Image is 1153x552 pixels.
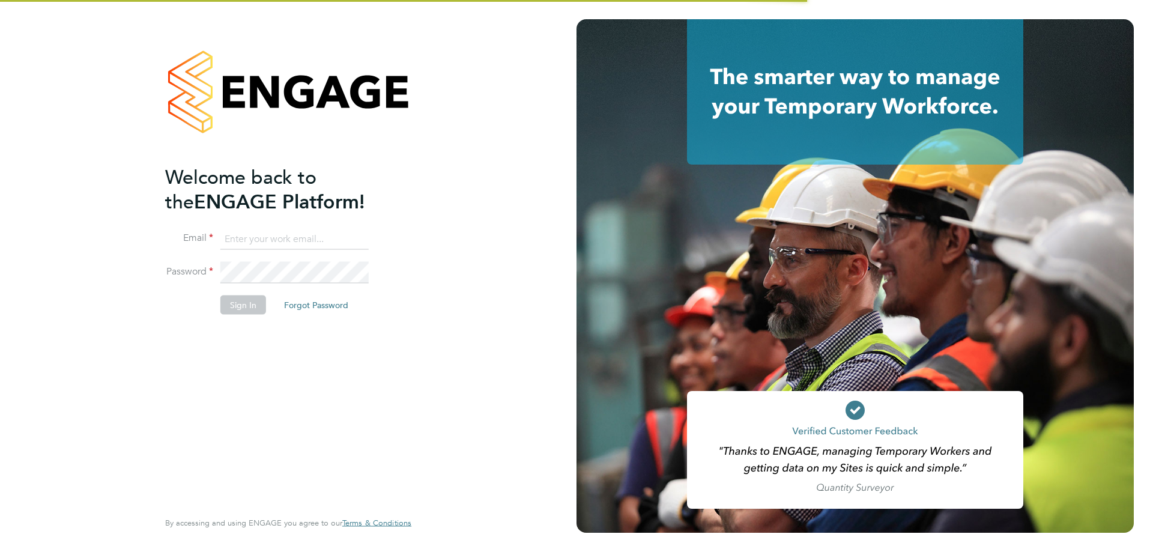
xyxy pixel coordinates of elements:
[165,518,411,528] span: By accessing and using ENGAGE you agree to our
[165,165,316,213] span: Welcome back to the
[342,518,411,528] a: Terms & Conditions
[165,232,213,244] label: Email
[220,296,266,315] button: Sign In
[220,228,369,250] input: Enter your work email...
[165,265,213,278] label: Password
[165,165,399,214] h2: ENGAGE Platform!
[274,296,358,315] button: Forgot Password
